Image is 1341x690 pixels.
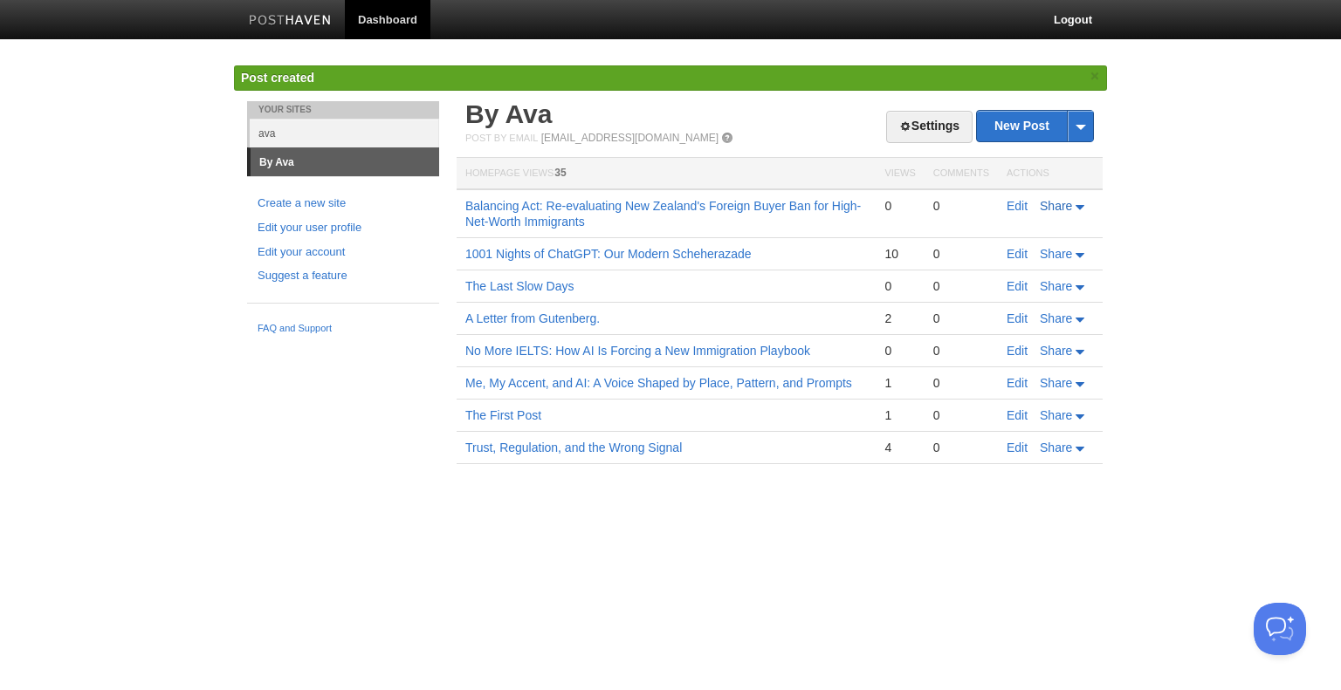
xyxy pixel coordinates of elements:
[1040,279,1072,293] span: Share
[250,119,439,147] a: ava
[465,376,852,390] a: Me, My Accent, and AI: A Voice Shaped by Place, Pattern, and Prompts
[1007,441,1028,454] a: Edit
[884,311,915,326] div: 2
[249,15,332,28] img: Posthaven-bar
[1040,247,1072,261] span: Share
[884,278,915,294] div: 0
[258,267,429,285] a: Suggest a feature
[886,111,973,143] a: Settings
[465,441,682,454] a: Trust, Regulation, and the Wrong Signal
[884,440,915,455] div: 4
[1007,311,1028,325] a: Edit
[258,195,429,213] a: Create a new site
[465,247,752,261] a: 1001 Nights of ChatGPT: Our Modern Scheherazade
[876,158,924,190] th: Views
[884,246,915,262] div: 10
[251,148,439,176] a: By Ava
[1040,199,1072,213] span: Share
[1007,344,1028,358] a: Edit
[884,343,915,359] div: 0
[1007,376,1028,390] a: Edit
[933,440,989,455] div: 0
[1007,247,1028,261] a: Edit
[465,99,553,128] a: By Ava
[258,243,429,262] a: Edit your account
[465,311,600,325] a: A Letter from Gutenberg.
[258,321,429,337] a: FAQ and Support
[1040,376,1072,390] span: Share
[457,158,876,190] th: Homepage Views
[884,407,915,423] div: 1
[884,375,915,391] div: 1
[1007,408,1028,422] a: Edit
[925,158,998,190] th: Comments
[884,198,915,214] div: 0
[465,279,574,293] a: The Last Slow Days
[933,407,989,423] div: 0
[465,199,861,229] a: Balancing Act: Re-evaluating New Zealand's Foreign Buyer Ban for High-Net-Worth Immigrants
[933,311,989,326] div: 0
[1007,199,1028,213] a: Edit
[933,375,989,391] div: 0
[1087,65,1103,87] a: ×
[541,132,719,144] a: [EMAIL_ADDRESS][DOMAIN_NAME]
[1007,279,1028,293] a: Edit
[258,219,429,237] a: Edit your user profile
[465,344,810,358] a: No More IELTS: How AI Is Forcing a New Immigration Playbook
[465,133,538,143] span: Post by Email
[977,111,1093,141] a: New Post
[465,408,541,422] a: The First Post
[1254,603,1306,655] iframe: Help Scout Beacon - Open
[998,158,1103,190] th: Actions
[933,198,989,214] div: 0
[933,278,989,294] div: 0
[1040,311,1072,325] span: Share
[933,343,989,359] div: 0
[1040,344,1072,358] span: Share
[1040,441,1072,454] span: Share
[1040,408,1072,422] span: Share
[933,246,989,262] div: 0
[554,167,566,179] span: 35
[241,71,314,85] span: Post created
[247,101,439,119] li: Your Sites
